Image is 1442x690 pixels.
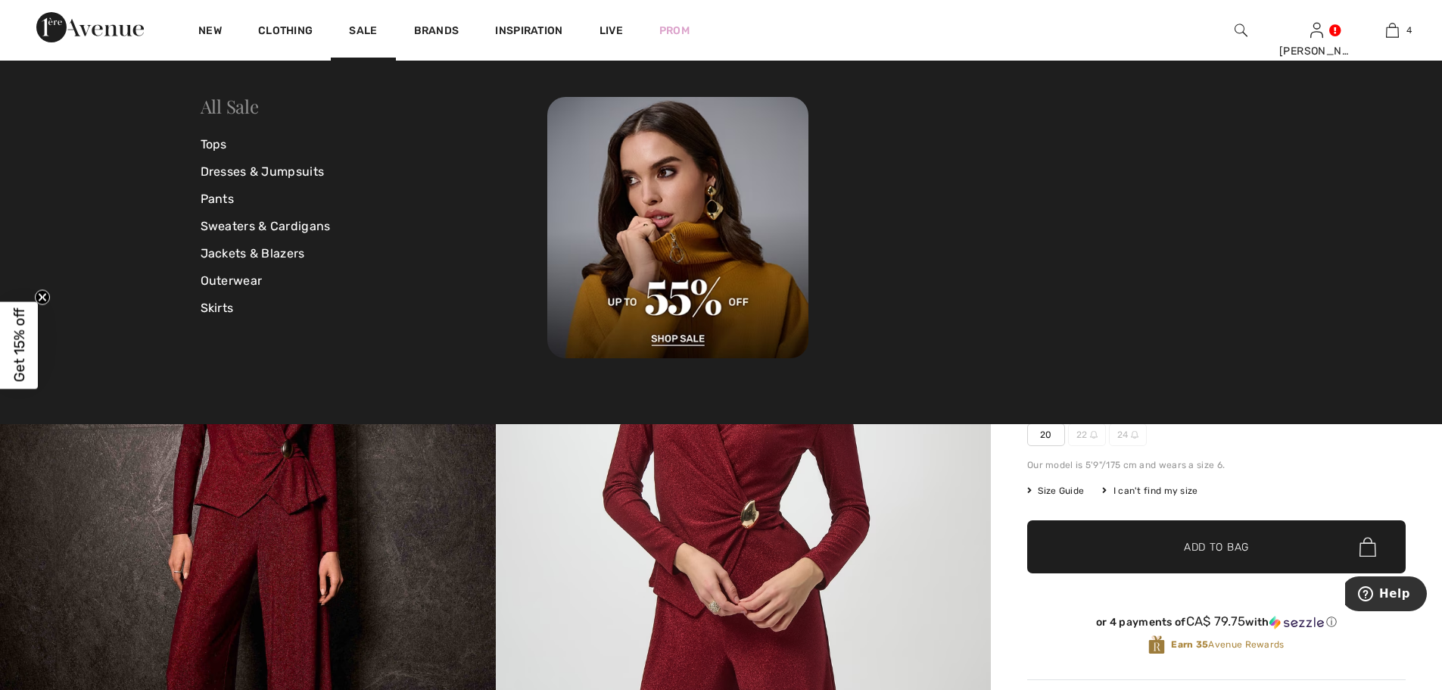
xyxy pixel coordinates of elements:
button: Add to Bag [1027,520,1406,573]
a: 4 [1355,21,1429,39]
strong: Earn 35 [1171,639,1208,650]
a: All Sale [201,94,259,118]
img: ring-m.svg [1090,431,1098,439]
a: Sign In [1310,23,1323,37]
img: Sezzle [1269,616,1324,629]
img: Bag.svg [1359,537,1376,557]
img: search the website [1235,21,1247,39]
span: Add to Bag [1184,539,1249,555]
img: 1ère Avenue [36,12,144,42]
a: Skirts [201,295,548,322]
img: My Bag [1386,21,1399,39]
a: Brands [414,24,459,40]
a: Clothing [258,24,313,40]
div: or 4 payments ofCA$ 79.75withSezzle Click to learn more about Sezzle [1027,614,1406,635]
span: 20 [1027,423,1065,446]
span: Size Guide [1027,484,1084,498]
div: I can't find my size [1102,484,1198,498]
button: Close teaser [35,289,50,304]
div: Our model is 5'9"/175 cm and wears a size 6. [1027,458,1406,472]
img: My Info [1310,21,1323,39]
a: Pants [201,186,548,213]
a: Prom [659,23,690,39]
span: 4 [1406,23,1412,37]
span: 24 [1109,423,1147,446]
a: Sweaters & Cardigans [201,213,548,240]
img: 250825113019_d881a28ff8cb6.jpg [547,97,808,358]
a: Tops [201,131,548,158]
a: Outerwear [201,267,548,295]
span: Get 15% off [11,308,28,382]
div: or 4 payments of with [1027,614,1406,629]
iframe: Opens a widget where you can find more information [1345,576,1427,614]
a: Jackets & Blazers [201,240,548,267]
span: Avenue Rewards [1171,638,1284,651]
span: CA$ 79.75 [1186,614,1246,629]
a: Dresses & Jumpsuits [201,158,548,186]
a: Live [600,23,623,39]
span: Inspiration [495,24,562,40]
a: New [198,24,222,40]
img: ring-m.svg [1131,431,1138,439]
div: [PERSON_NAME] [1279,43,1353,59]
img: Avenue Rewards [1148,635,1165,655]
a: Sale [349,24,377,40]
span: 22 [1068,423,1106,446]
